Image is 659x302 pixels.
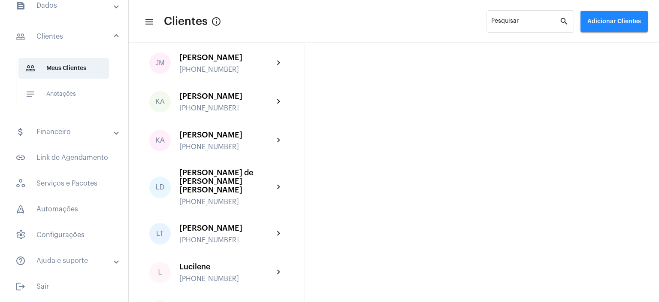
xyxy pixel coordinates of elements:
div: [PERSON_NAME] [179,53,274,62]
mat-icon: sidenav icon [144,17,153,27]
mat-expansion-panel-header: sidenav iconClientes [5,23,128,50]
mat-icon: chevron_right [274,58,284,68]
mat-panel-title: Financeiro [15,127,115,137]
span: Automações [9,199,120,220]
mat-icon: sidenav icon [15,127,26,137]
div: [PHONE_NUMBER] [179,104,274,112]
div: [PERSON_NAME] [179,92,274,101]
span: Configurações [9,225,120,245]
span: Sair [9,276,120,297]
mat-icon: chevron_right [274,97,284,107]
button: Button that displays a tooltip when focused or hovered over [208,13,225,30]
div: KA [149,91,171,113]
div: JM [149,52,171,74]
div: KA [149,130,171,151]
span: Adicionar Clientes [587,18,641,24]
mat-icon: sidenav icon [25,63,36,73]
span: Clientes [164,15,208,28]
div: [PERSON_NAME] [179,131,274,139]
span: Link de Agendamento [9,147,120,168]
div: [PHONE_NUMBER] [179,66,274,73]
span: Serviços e Pacotes [9,173,120,194]
span: sidenav icon [15,178,26,189]
mat-icon: search [559,16,570,27]
span: sidenav icon [15,230,26,240]
mat-icon: chevron_right [274,267,284,278]
mat-icon: chevron_right [274,135,284,146]
mat-icon: Button that displays a tooltip when focused or hovered over [211,16,221,27]
div: LD [149,177,171,198]
mat-panel-title: Ajuda e suporte [15,256,115,266]
div: [PHONE_NUMBER] [179,198,274,206]
mat-icon: sidenav icon [15,0,26,11]
mat-icon: sidenav icon [15,153,26,163]
mat-icon: chevron_right [274,182,284,192]
div: Lucilene [179,262,274,271]
div: L [149,262,171,283]
mat-icon: chevron_right [274,229,284,239]
div: LT [149,223,171,244]
mat-icon: sidenav icon [15,256,26,266]
mat-expansion-panel-header: sidenav iconFinanceiro [5,122,128,142]
div: [PERSON_NAME] [179,224,274,232]
div: [PHONE_NUMBER] [179,275,274,283]
div: [PERSON_NAME] de [PERSON_NAME] [PERSON_NAME] [179,168,274,194]
mat-icon: sidenav icon [15,31,26,42]
span: Meus Clientes [18,58,109,79]
div: [PHONE_NUMBER] [179,143,274,151]
div: sidenav iconClientes [5,50,128,116]
span: Anotações [18,84,109,104]
mat-expansion-panel-header: sidenav iconAjuda e suporte [5,250,128,271]
mat-panel-title: Clientes [15,31,115,42]
mat-panel-title: Dados [15,0,115,11]
input: Pesquisar [491,20,559,27]
div: [PHONE_NUMBER] [179,236,274,244]
mat-icon: sidenav icon [15,281,26,292]
mat-icon: sidenav icon [25,89,36,99]
span: sidenav icon [15,204,26,214]
button: Adicionar Clientes [580,11,648,32]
